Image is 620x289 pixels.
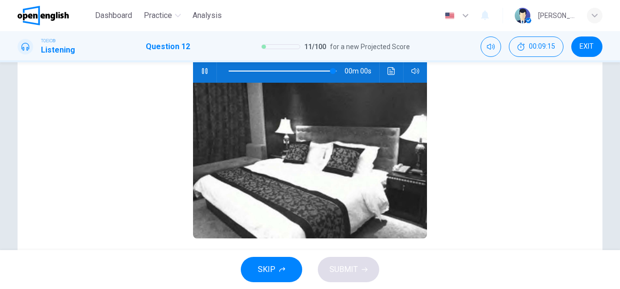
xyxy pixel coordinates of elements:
img: Photographs [193,83,427,238]
span: Practice [144,10,172,21]
img: OpenEnglish logo [18,6,69,25]
span: Analysis [193,10,222,21]
button: 00:09:15 [509,36,563,57]
span: 00m 00s [345,59,379,83]
h1: Question 12 [146,41,190,53]
span: EXIT [580,43,594,51]
button: Dashboard [91,7,136,24]
span: 00:09:15 [529,43,555,51]
h1: Listening [41,44,75,56]
div: [PERSON_NAME] [538,10,575,21]
span: SKIP [258,263,275,276]
span: TOEIC® [41,37,56,44]
button: SKIP [241,257,302,282]
div: Hide [509,36,563,57]
a: OpenEnglish logo [18,6,91,25]
img: en [444,12,456,19]
div: Mute [481,36,501,57]
span: for a new Projected Score [330,41,410,53]
span: Dashboard [95,10,132,21]
img: Profile picture [515,8,530,23]
button: Practice [140,7,185,24]
span: 11 / 100 [304,41,326,53]
button: Click to see the audio transcription [384,59,399,83]
button: EXIT [571,36,602,57]
button: Analysis [189,7,226,24]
